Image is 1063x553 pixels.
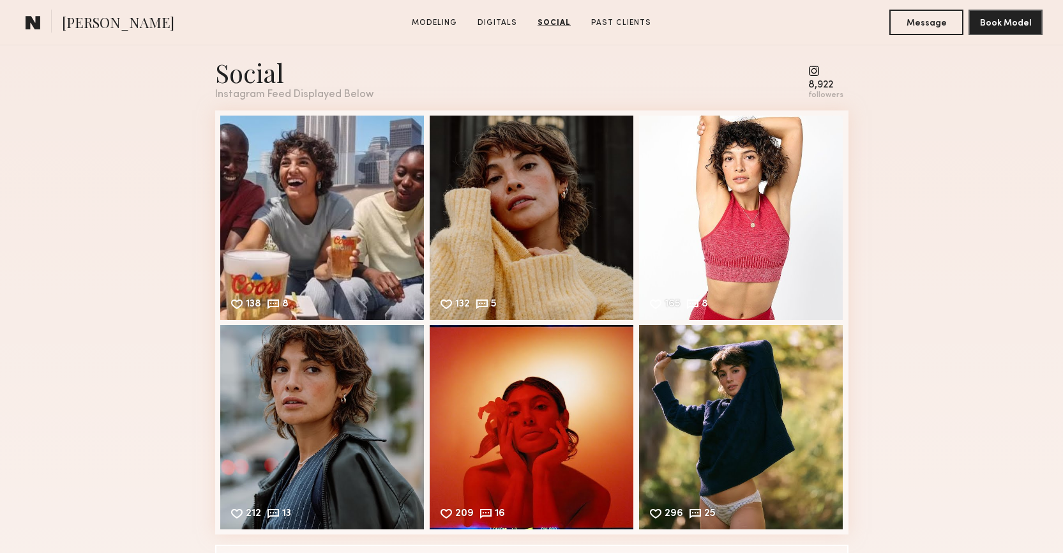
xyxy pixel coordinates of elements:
[246,299,261,311] div: 138
[665,299,681,311] div: 165
[586,17,656,29] a: Past Clients
[491,299,497,311] div: 5
[215,89,373,100] div: Instagram Feed Displayed Below
[282,509,291,520] div: 13
[472,17,522,29] a: Digitals
[808,91,843,100] div: followers
[969,17,1043,27] a: Book Model
[969,10,1043,35] button: Book Model
[889,10,963,35] button: Message
[455,509,474,520] div: 209
[808,80,843,90] div: 8,922
[495,509,505,520] div: 16
[62,13,174,35] span: [PERSON_NAME]
[215,56,373,89] div: Social
[704,509,716,520] div: 25
[455,299,470,311] div: 132
[246,509,261,520] div: 212
[407,17,462,29] a: Modeling
[702,299,708,311] div: 8
[282,299,289,311] div: 8
[532,17,576,29] a: Social
[665,509,683,520] div: 296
